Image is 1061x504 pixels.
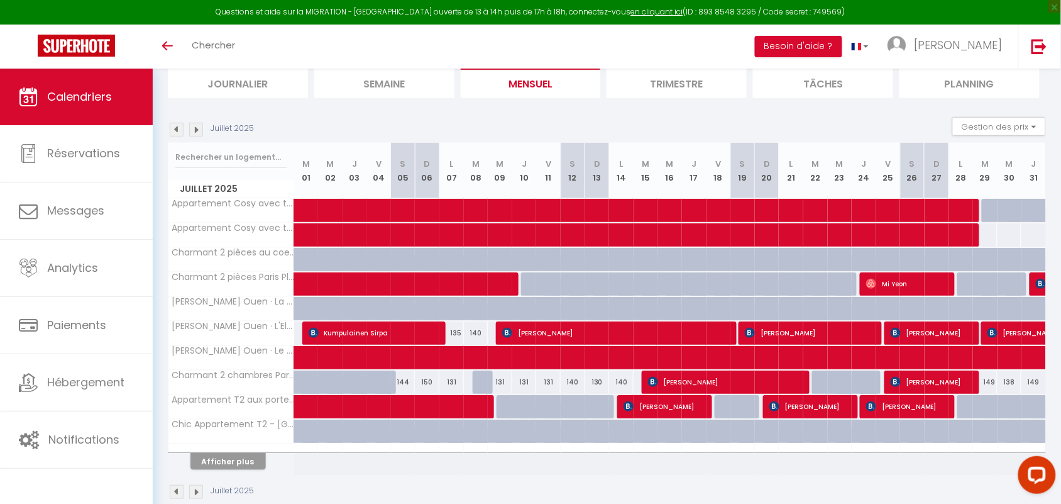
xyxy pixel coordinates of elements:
iframe: LiveChat chat widget [1008,451,1061,504]
th: 24 [852,143,876,199]
span: [PERSON_NAME] [891,370,972,394]
abbr: S [570,158,576,170]
div: 149 [1021,371,1046,394]
abbr: L [449,158,453,170]
th: 08 [464,143,488,199]
abbr: M [302,158,310,170]
div: 149 [973,371,998,394]
th: 14 [609,143,634,199]
li: Journalier [168,67,308,98]
th: 17 [682,143,706,199]
li: Trimestre [607,67,747,98]
div: 138 [998,371,1022,394]
span: Appartement Cosy avec terrasse aux portes de [GEOGRAPHIC_DATA] [170,199,296,208]
span: Notifications [48,432,119,447]
th: 03 [343,143,367,199]
span: [PERSON_NAME] [648,370,803,394]
img: Super Booking [38,35,115,57]
abbr: D [764,158,770,170]
abbr: V [376,158,382,170]
abbr: M [497,158,504,170]
abbr: J [691,158,696,170]
div: 140 [464,322,488,345]
abbr: M [642,158,649,170]
div: 144 [391,371,415,394]
abbr: M [981,158,989,170]
span: Juillet 2025 [168,180,294,198]
abbr: J [861,158,866,170]
a: en cliquant ici [631,6,683,17]
a: Chercher [182,25,245,69]
abbr: L [959,158,963,170]
span: Calendriers [47,89,112,104]
span: Réservations [47,145,120,161]
input: Rechercher un logement... [175,146,287,169]
th: 28 [949,143,974,199]
div: 131 [439,371,464,394]
span: Messages [47,203,104,218]
th: 13 [585,143,610,199]
span: Appartement Cosy avec terrasse aux portes de [GEOGRAPHIC_DATA] [170,223,296,233]
th: 04 [366,143,391,199]
th: 10 [512,143,537,199]
th: 27 [925,143,949,199]
abbr: V [715,158,721,170]
div: 140 [609,371,634,394]
th: 29 [973,143,998,199]
p: Juillet 2025 [211,123,254,135]
span: Paiements [47,317,106,333]
th: 25 [876,143,901,199]
button: Besoin d'aide ? [755,36,842,57]
abbr: J [522,158,527,170]
th: 18 [706,143,731,199]
span: Mi Yeon [866,272,948,296]
th: 23 [828,143,852,199]
th: 06 [415,143,439,199]
span: Charmant 2 pièces au coeur de [GEOGRAPHIC_DATA] [170,248,296,257]
th: 26 [900,143,925,199]
span: [PERSON_NAME] Ouen · Le Wooden Oasis - spacieux T2 aux portes de [GEOGRAPHIC_DATA] [170,346,296,356]
abbr: S [400,158,406,170]
div: 135 [439,322,464,345]
span: [PERSON_NAME] [915,37,1003,53]
span: [PERSON_NAME] [866,395,948,418]
span: [PERSON_NAME] [624,395,705,418]
th: 09 [488,143,512,199]
a: ... [PERSON_NAME] [878,25,1018,69]
abbr: M [811,158,819,170]
span: Analytics [47,260,98,276]
th: 31 [1021,143,1046,199]
button: Afficher plus [190,453,266,470]
abbr: V [546,158,551,170]
div: 131 [512,371,537,394]
p: Juillet 2025 [211,485,254,497]
li: Planning [899,67,1040,98]
abbr: S [740,158,745,170]
th: 05 [391,143,415,199]
abbr: D [933,158,940,170]
span: [PERSON_NAME] [745,321,876,345]
span: Charmant 2 pièces Paris Pleyel- [GEOGRAPHIC_DATA] [170,272,296,282]
abbr: L [620,158,624,170]
span: Kumpulainen Sirpa [309,321,439,345]
span: Appartement T2 aux portes de [GEOGRAPHIC_DATA] privatif [170,395,296,405]
abbr: J [352,158,357,170]
span: Chercher [192,38,235,52]
th: 15 [634,143,658,199]
abbr: M [326,158,334,170]
abbr: M [666,158,674,170]
div: 131 [488,371,512,394]
span: Charmant 2 chambres Paris [GEOGRAPHIC_DATA] avec Parking privatif (Boho Zen) [170,371,296,380]
abbr: M [472,158,480,170]
abbr: V [886,158,891,170]
div: 131 [536,371,561,394]
div: 130 [585,371,610,394]
th: 19 [730,143,755,199]
abbr: S [910,158,915,170]
li: Semaine [314,67,454,98]
img: logout [1031,38,1047,54]
div: 140 [561,371,585,394]
abbr: J [1031,158,1036,170]
li: Mensuel [461,67,601,98]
